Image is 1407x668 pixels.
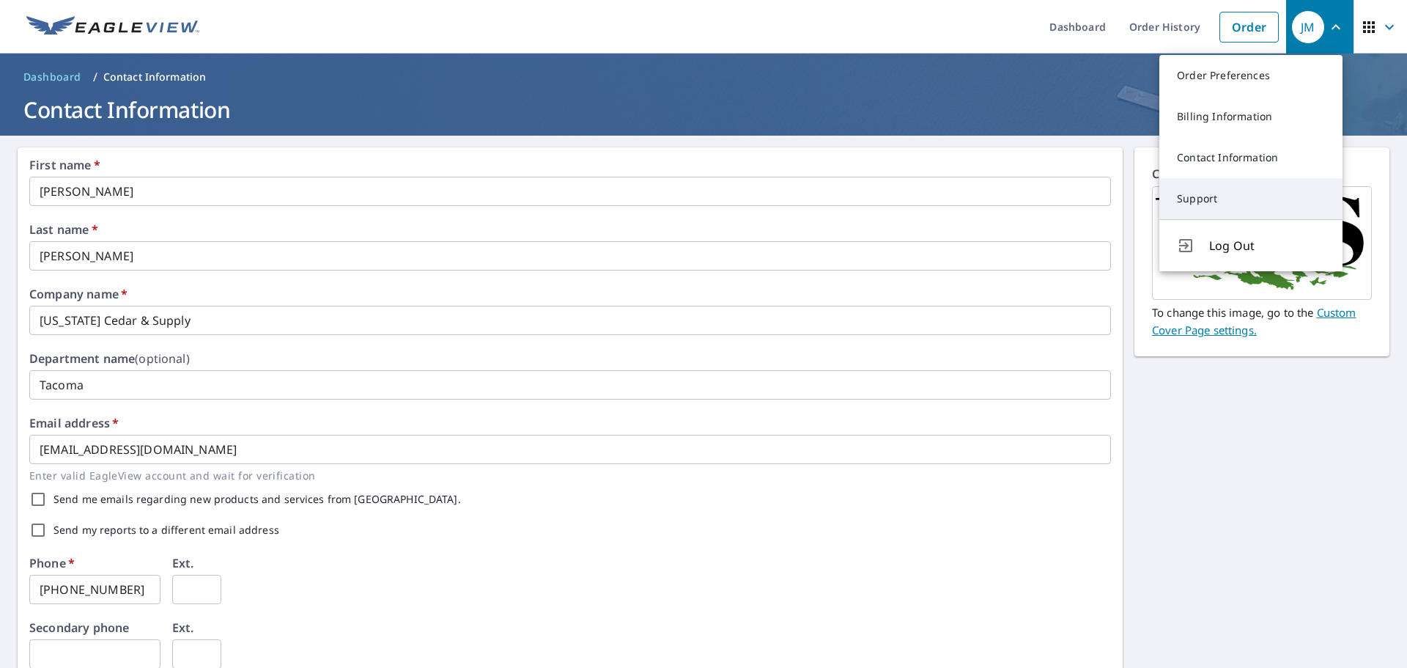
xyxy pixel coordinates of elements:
[1159,55,1343,96] a: Order Preferences
[29,159,100,171] label: First name
[29,622,129,634] label: Secondary phone
[135,350,190,367] b: (optional)
[172,622,194,634] label: Ext.
[29,417,119,429] label: Email address
[1159,137,1343,178] a: Contact Information
[103,70,207,84] p: Contact Information
[18,95,1389,125] h1: Contact Information
[93,68,97,86] li: /
[29,467,1101,484] p: Enter valid EagleView account and wait for verification
[53,494,461,504] label: Send me emails regarding new products and services from [GEOGRAPHIC_DATA].
[1219,12,1279,43] a: Order
[1152,165,1372,186] p: Company Logo
[26,16,199,38] img: EV Logo
[1159,96,1343,137] a: Billing Information
[1152,300,1372,339] p: To change this image, go to the
[1292,11,1324,43] div: JM
[1209,237,1325,254] span: Log Out
[29,288,128,300] label: Company name
[1153,188,1371,298] img: WCS png LOGO.png
[53,525,279,535] label: Send my reports to a different email address
[23,70,81,84] span: Dashboard
[29,353,190,364] label: Department name
[29,557,75,569] label: Phone
[18,65,87,89] a: Dashboard
[1159,178,1343,219] a: Support
[1159,219,1343,271] button: Log Out
[18,65,1389,89] nav: breadcrumb
[172,557,194,569] label: Ext.
[29,224,98,235] label: Last name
